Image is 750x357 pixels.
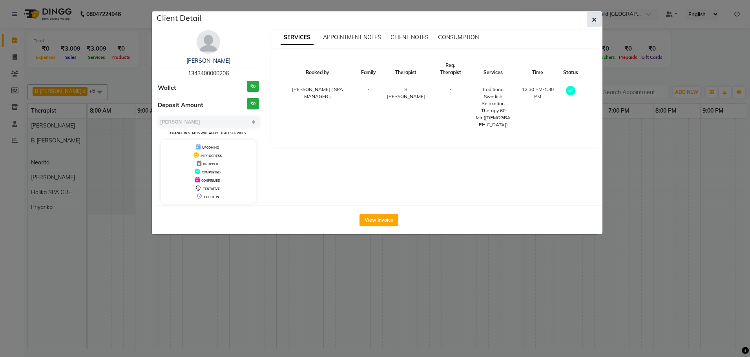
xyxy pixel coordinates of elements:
th: Time [517,57,559,81]
small: Change in status will apply to all services. [170,131,246,135]
a: [PERSON_NAME] [186,57,230,64]
td: [PERSON_NAME] ( SPA MANAGER ) [279,81,356,133]
span: DROPPED [203,162,218,166]
span: COMPLETED [202,170,221,174]
div: Traditional Swedish Relaxation Therapy 60 Min([DEMOGRAPHIC_DATA]) [474,86,512,128]
span: CHECK-IN [204,195,219,199]
td: 12:30 PM-1:30 PM [517,81,559,133]
th: Therapist [381,57,431,81]
span: APPOINTMENT NOTES [323,34,381,41]
th: Req. Therapist [431,57,470,81]
h3: ₹0 [247,98,259,109]
span: Deposit Amount [158,101,203,110]
span: Wallet [158,84,176,93]
span: SERVICES [281,31,314,45]
img: avatar [197,30,220,54]
td: - [356,81,381,133]
span: CONFIRMED [201,178,220,182]
span: UPCOMING [202,146,219,149]
span: 1343400000206 [188,70,229,77]
span: TENTATIVE [203,187,220,191]
span: B [PERSON_NAME] [387,86,425,99]
th: Booked by [279,57,356,81]
th: Status [558,57,583,81]
button: View Invoice [359,214,398,226]
span: CLIENT NOTES [391,34,429,41]
span: CONSUMPTION [438,34,479,41]
th: Services [470,57,517,81]
h3: ₹0 [247,81,259,92]
h5: Client Detail [157,12,201,24]
th: Family [356,57,381,81]
span: IN PROGRESS [201,154,222,158]
td: - [431,81,470,133]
